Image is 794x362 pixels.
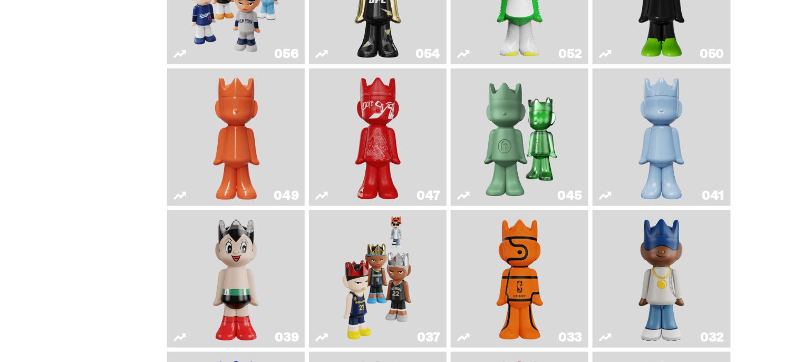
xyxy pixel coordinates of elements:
div: 050 [700,47,724,60]
div: 033 [558,331,582,344]
div: 045 [557,189,582,202]
a: Game Ball [457,214,582,344]
div: 056 [274,47,298,60]
a: Schrödinger's ghost: Winter Blue [599,73,724,202]
a: Schrödinger's ghost: Orange Vibe [173,73,298,202]
div: 032 [700,331,724,344]
div: 047 [417,189,440,202]
div: 054 [415,47,440,60]
img: Astro Boy [208,214,264,344]
div: 052 [558,47,582,60]
a: Game Face (2024) [315,214,440,344]
a: Present [457,73,582,202]
img: Skip [350,73,406,202]
a: Skip [315,73,440,202]
img: Swingman [625,214,698,344]
a: Swingman [599,214,724,344]
img: Game Face (2024) [342,214,414,344]
a: Astro Boy [173,214,298,344]
img: Schrödinger's ghost: Orange Vibe [208,73,264,202]
div: 039 [275,331,298,344]
div: 049 [274,189,298,202]
img: Schrödinger's ghost: Winter Blue [634,73,690,202]
div: 037 [417,331,440,344]
div: 041 [702,189,724,202]
img: Present [476,73,565,202]
img: Game Ball [492,214,548,344]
